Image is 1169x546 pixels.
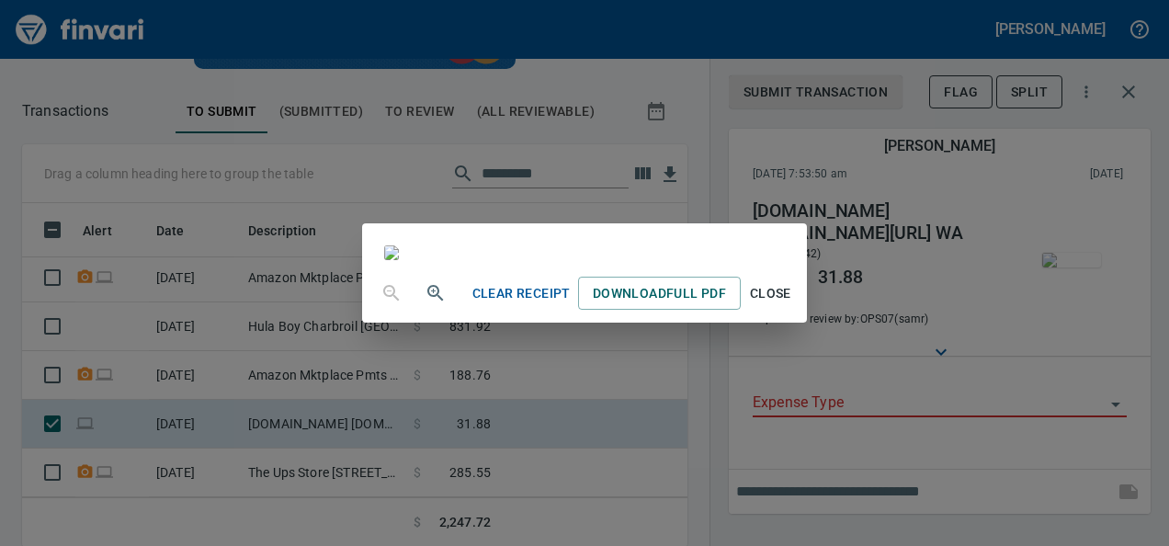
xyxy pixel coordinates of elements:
[465,277,578,311] button: Clear Receipt
[472,282,571,305] span: Clear Receipt
[593,282,726,305] span: Download Full PDF
[741,277,800,311] button: Close
[384,245,399,260] img: receipts%2Ftapani%2F2025-09-17%2FJzoGOT8oVaeitZ1UdICkDM6BnD42__E2odUl04iJod5UTLBti3_11.jpg
[578,277,741,311] a: DownloadFull PDF
[748,282,792,305] span: Close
